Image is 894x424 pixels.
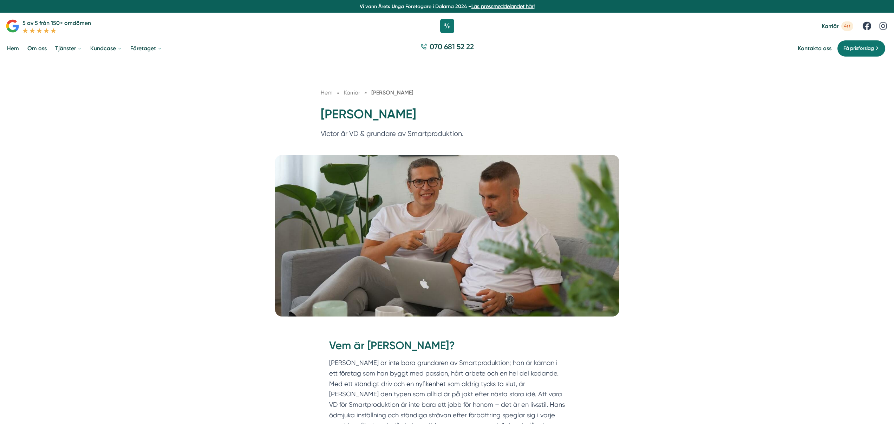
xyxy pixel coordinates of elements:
[26,39,48,57] a: Om oss
[3,3,891,10] p: Vi vann Årets Unga Företagare i Dalarna 2024 –
[321,106,574,129] h1: [PERSON_NAME]
[371,89,413,96] a: [PERSON_NAME]
[6,39,20,57] a: Hem
[89,39,123,57] a: Kundcase
[837,40,886,57] a: Få prisförslag
[344,89,360,96] span: Karriär
[822,21,853,31] a: Karriär 4st
[129,39,163,57] a: Företaget
[798,45,831,52] a: Kontakta oss
[321,88,574,97] nav: Breadcrumb
[430,41,474,52] span: 070 681 52 22
[418,41,477,55] a: 070 681 52 22
[344,89,361,96] a: Karriär
[822,23,838,30] span: Karriär
[22,19,91,27] p: 5 av 5 från 150+ omdömen
[843,45,874,52] span: Få prisförslag
[54,39,83,57] a: Tjänster
[329,338,565,358] h2: Vem är [PERSON_NAME]?
[321,128,574,143] p: Victor är VD & grundare av Smartproduktion.
[841,21,853,31] span: 4st
[471,4,535,9] a: Läs pressmeddelandet här!
[337,88,340,97] span: »
[275,155,619,317] img: Victor Blomberg
[321,89,333,96] a: Hem
[364,88,367,97] span: »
